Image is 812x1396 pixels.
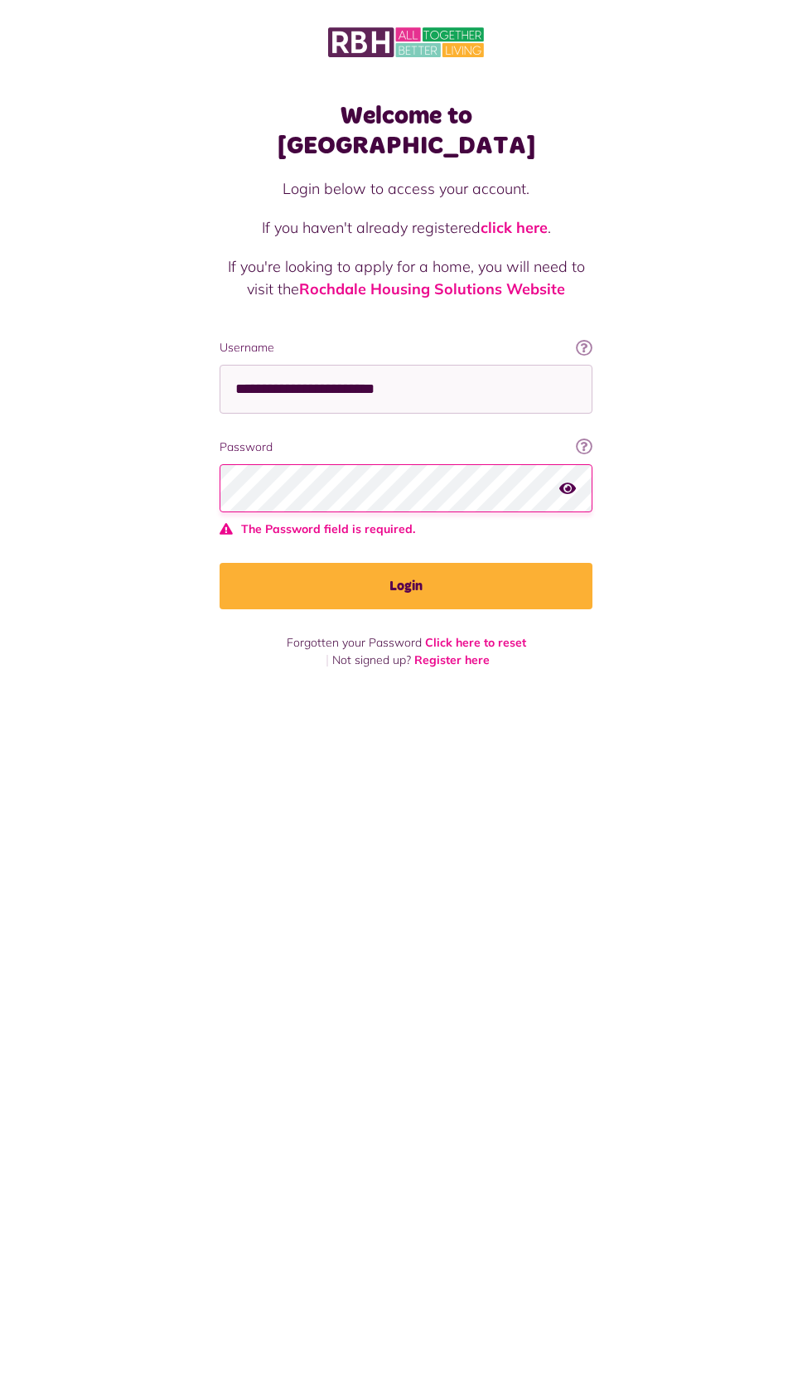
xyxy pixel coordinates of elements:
[220,339,592,356] label: Username
[220,101,592,161] h1: Welcome to [GEOGRAPHIC_DATA]
[299,279,565,298] a: Rochdale Housing Solutions Website
[425,635,526,650] a: Click here to reset
[220,255,592,300] p: If you're looking to apply for a home, you will need to visit the
[328,25,484,60] img: MyRBH
[220,563,592,609] button: Login
[220,521,592,538] span: The Password field is required.
[481,218,548,237] a: click here
[220,177,592,200] p: Login below to access your account.
[287,635,422,650] span: Forgotten your Password
[332,652,411,667] span: Not signed up?
[220,216,592,239] p: If you haven't already registered .
[414,652,490,667] a: Register here
[220,439,592,456] label: Password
